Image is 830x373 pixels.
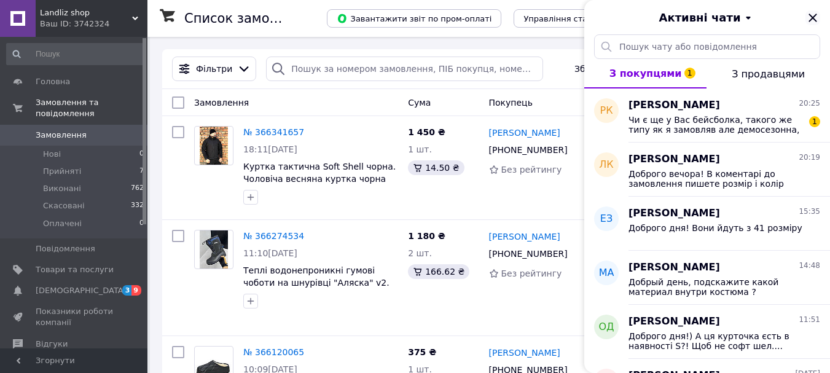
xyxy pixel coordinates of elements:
[243,265,390,300] a: Теплі водонепроникні гумові чоботи на шнурівці "Аляска" v2. Гумові чоботи утеплені
[489,230,560,243] a: [PERSON_NAME]
[584,305,830,359] button: ОД[PERSON_NAME]11:51Доброго дня!) А ця курточка єсть в наявності S?! Щоб не софт шел....
[139,166,144,177] span: 7
[600,104,613,118] span: РК
[194,230,233,269] a: Фото товару
[628,152,720,167] span: [PERSON_NAME]
[243,162,396,196] a: Куртка тактична Soft Shell чорна. Чоловіча весняна куртка чорна софтшел на мікрофлісі.
[36,339,68,350] span: Відгуки
[628,277,803,297] span: Добрый день, подскажите какой материал внутри костюма ?
[131,200,144,211] span: 332
[36,76,70,87] span: Головна
[243,144,297,154] span: 18:11[DATE]
[584,88,830,143] button: РК[PERSON_NAME]20:25Чи є ще у Вас бейсболка, такого же типу як я замовляв але демосезонна, на флі...
[122,285,132,296] span: 3
[266,57,543,81] input: Пошук за номером замовлення, ПІБ покупця, номером телефону, Email, номером накладної
[184,11,309,26] h1: Список замовлень
[408,160,464,175] div: 14.50 ₴
[40,7,132,18] span: Landliz shop
[628,315,720,329] span: [PERSON_NAME]
[489,98,533,108] span: Покупець
[337,13,491,24] span: Завантажити звіт по пром-оплаті
[43,149,61,160] span: Нові
[574,63,664,75] span: Збережені фільтри:
[799,261,820,271] span: 14:48
[628,206,720,221] span: [PERSON_NAME]
[36,285,127,296] span: [DEMOGRAPHIC_DATA]
[131,285,141,296] span: 9
[43,200,85,211] span: Скасовані
[619,10,796,26] button: Активні чати
[628,98,720,112] span: [PERSON_NAME]
[408,144,432,154] span: 1 шт.
[200,230,229,269] img: Фото товару
[628,261,720,275] span: [PERSON_NAME]
[487,141,570,159] div: [PHONE_NUMBER]
[799,315,820,325] span: 11:51
[489,127,560,139] a: [PERSON_NAME]
[628,223,802,233] span: Доброго дня! Вони йдуть з 41 розміру
[584,251,830,305] button: МА[PERSON_NAME]14:48Добрый день, подскажите какой материал внутри костюма ?
[487,245,570,262] div: [PHONE_NUMBER]
[243,347,304,357] a: № 366120065
[732,68,805,80] span: З продавцями
[200,127,229,165] img: Фото товару
[523,14,617,23] span: Управління статусами
[43,166,81,177] span: Прийняті
[809,116,820,127] span: 1
[584,143,830,197] button: ЛК[PERSON_NAME]20:19Доброго вечора! В коментарі до замовлення пишете розмір і колір
[36,306,114,328] span: Показники роботи компанії
[36,130,87,141] span: Замовлення
[196,63,232,75] span: Фільтри
[408,127,445,137] span: 1 450 ₴
[707,59,830,88] button: З продавцями
[805,10,820,25] button: Закрити
[489,347,560,359] a: [PERSON_NAME]
[628,169,803,189] span: Доброго вечора! В коментарі до замовлення пишете розмір і колір
[408,98,431,108] span: Cума
[584,197,830,251] button: ЕЗ[PERSON_NAME]15:35Доброго дня! Вони йдуть з 41 розміру
[599,266,614,280] span: МА
[43,218,82,229] span: Оплачені
[243,231,304,241] a: № 366274534
[594,34,820,59] input: Пошук чату або повідомлення
[659,10,740,26] span: Активні чати
[327,9,501,28] button: Завантажити звіт по пром-оплаті
[799,206,820,217] span: 15:35
[43,183,81,194] span: Виконані
[408,231,445,241] span: 1 180 ₴
[799,152,820,163] span: 20:19
[408,264,469,279] div: 166.62 ₴
[36,97,147,119] span: Замовлення та повідомлення
[194,98,249,108] span: Замовлення
[799,98,820,109] span: 20:25
[600,212,613,226] span: ЕЗ
[194,126,233,165] a: Фото товару
[628,115,803,135] span: Чи є ще у Вас бейсболка, такого же типу як я замовляв але демосезонна, на флісі?
[514,9,627,28] button: Управління статусами
[628,331,803,351] span: Доброго дня!) А ця курточка єсть в наявності S?! Щоб не софт шел....
[584,59,707,88] button: З покупцями1
[501,165,562,175] span: Без рейтингу
[139,149,144,160] span: 0
[6,43,145,65] input: Пошук
[36,264,114,275] span: Товари та послуги
[408,248,432,258] span: 2 шт.
[40,18,147,29] div: Ваш ID: 3742324
[131,183,144,194] span: 762
[684,68,695,79] span: 1
[36,243,95,254] span: Повідомлення
[599,158,613,172] span: ЛК
[598,320,614,334] span: ОД
[139,218,144,229] span: 0
[408,347,436,357] span: 375 ₴
[243,248,297,258] span: 11:10[DATE]
[243,127,304,137] a: № 366341657
[609,68,682,79] span: З покупцями
[501,269,562,278] span: Без рейтингу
